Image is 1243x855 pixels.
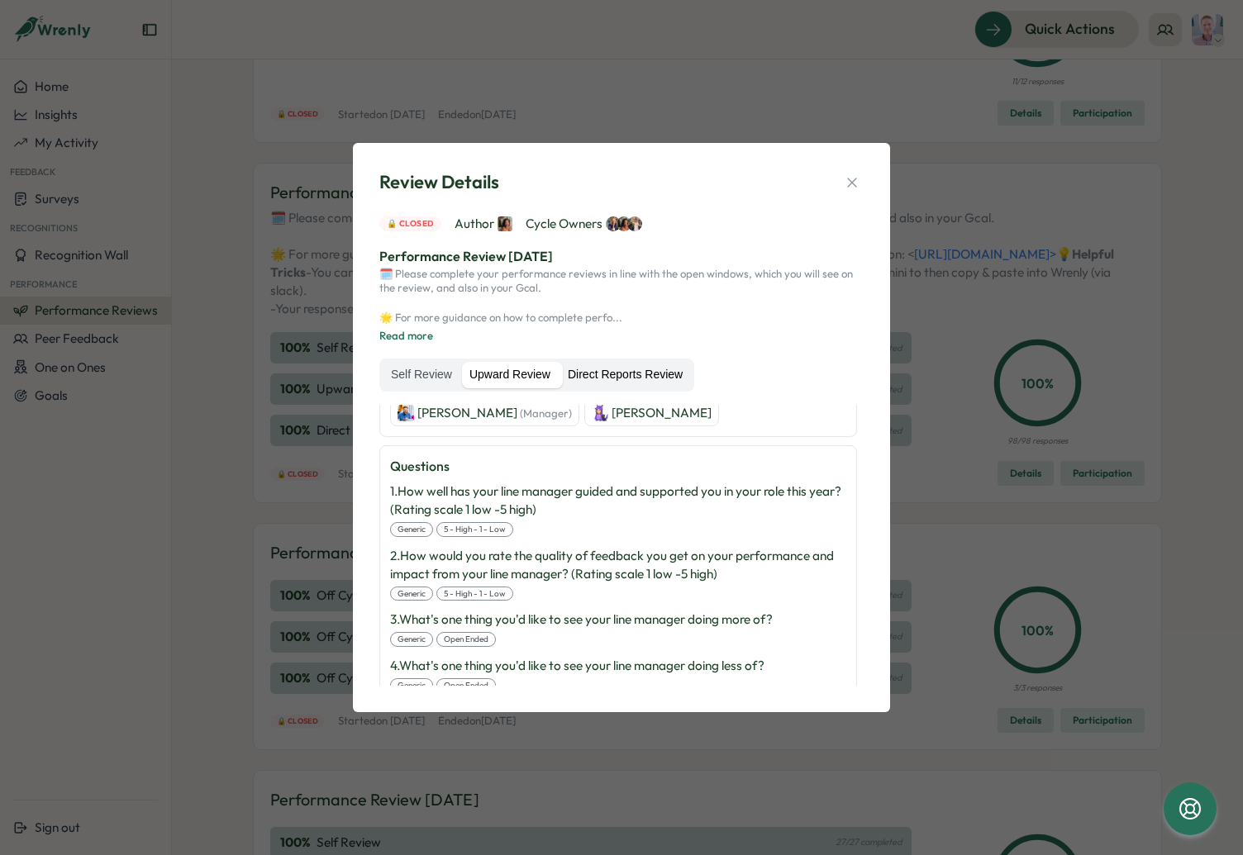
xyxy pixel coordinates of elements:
[390,482,846,519] p: 1 . How well has your line manager guided and supported you in your role this year? (Rating scale...
[436,678,496,693] div: open ended
[390,657,764,675] p: 4 . What's one thing you'd like to see your line manager doing less of?
[390,632,433,647] div: Generic
[627,216,642,231] img: Hannah Saunders
[417,404,572,422] p: [PERSON_NAME]
[584,400,719,426] a: Allyn Neal[PERSON_NAME]
[379,329,433,344] button: Read more
[379,169,499,195] span: Review Details
[383,362,460,388] label: Self Review
[606,216,621,231] img: Hanna Smith
[436,632,496,647] div: open ended
[390,610,773,629] p: 3 . What's one thing you'd like to see your line manager doing more of?
[436,587,513,601] div: 5 - High - 1 - Low
[455,215,512,233] span: Author
[390,547,846,583] p: 2 . How would you rate the quality of feedback you get on your performance and impact from your l...
[398,405,414,421] img: Paul Hemsley
[390,522,433,537] div: Generic
[390,400,579,426] a: Paul Hemsley[PERSON_NAME] (Manager)
[461,362,559,388] label: Upward Review
[390,587,433,601] div: Generic
[387,217,434,230] span: 🔒 Closed
[520,406,572,420] span: (Manager)
[560,362,691,388] label: Direct Reports Review
[379,246,864,267] p: Performance Review [DATE]
[526,215,642,233] span: Cycle Owners
[592,405,608,421] img: Allyn Neal
[436,522,513,537] div: 5 - High - 1 - Low
[617,216,631,231] img: Viveca Riley
[379,267,864,325] p: 🗓️ Please complete your performance reviews in line with the open windows, which you will see on ...
[390,456,846,477] p: Questions
[498,216,512,231] img: Viveca Riley
[390,678,433,693] div: Generic
[612,404,712,422] p: [PERSON_NAME]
